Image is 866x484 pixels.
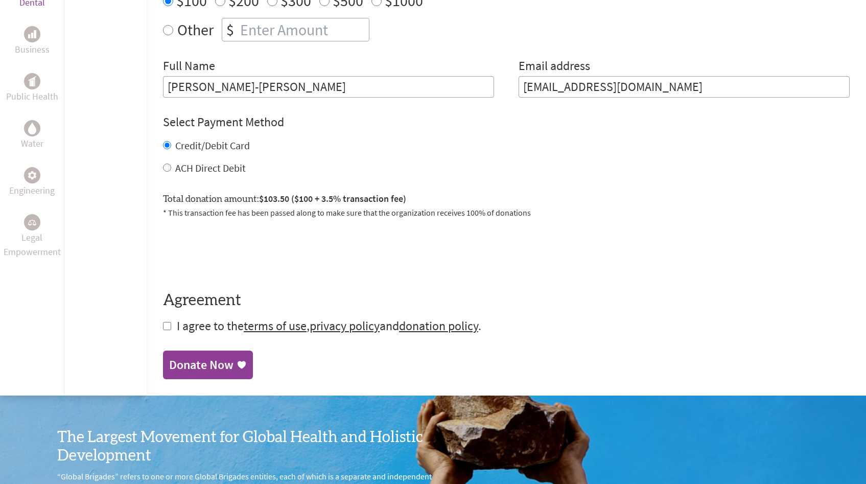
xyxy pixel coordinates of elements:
[163,192,406,206] label: Total donation amount:
[24,120,40,136] div: Water
[163,231,318,271] iframe: reCAPTCHA
[6,89,58,104] p: Public Health
[24,26,40,42] div: Business
[519,76,850,98] input: Your Email
[6,73,58,104] a: Public HealthPublic Health
[28,30,36,38] img: Business
[169,357,233,373] div: Donate Now
[163,351,253,379] a: Donate Now
[163,114,850,130] h4: Select Payment Method
[163,291,850,310] h4: Agreement
[2,231,62,259] p: Legal Empowerment
[24,214,40,231] div: Legal Empowerment
[21,120,43,151] a: WaterWater
[163,76,494,98] input: Enter Full Name
[28,219,36,225] img: Legal Empowerment
[177,18,214,41] label: Other
[175,139,250,152] label: Credit/Debit Card
[9,183,55,198] p: Engineering
[21,136,43,151] p: Water
[238,18,369,41] input: Enter Amount
[28,76,36,86] img: Public Health
[163,206,850,219] p: * This transaction fee has been passed along to make sure that the organization receives 100% of ...
[310,318,380,334] a: privacy policy
[259,193,406,204] span: $103.50 ($100 + 3.5% transaction fee)
[2,214,62,259] a: Legal EmpowermentLegal Empowerment
[244,318,307,334] a: terms of use
[24,167,40,183] div: Engineering
[28,171,36,179] img: Engineering
[519,58,590,76] label: Email address
[175,162,246,174] label: ACH Direct Debit
[15,26,50,57] a: BusinessBusiness
[163,58,215,76] label: Full Name
[57,428,433,465] h3: The Largest Movement for Global Health and Holistic Development
[24,73,40,89] div: Public Health
[177,318,481,334] span: I agree to the , and .
[399,318,478,334] a: donation policy
[28,122,36,134] img: Water
[222,18,238,41] div: $
[15,42,50,57] p: Business
[9,167,55,198] a: EngineeringEngineering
